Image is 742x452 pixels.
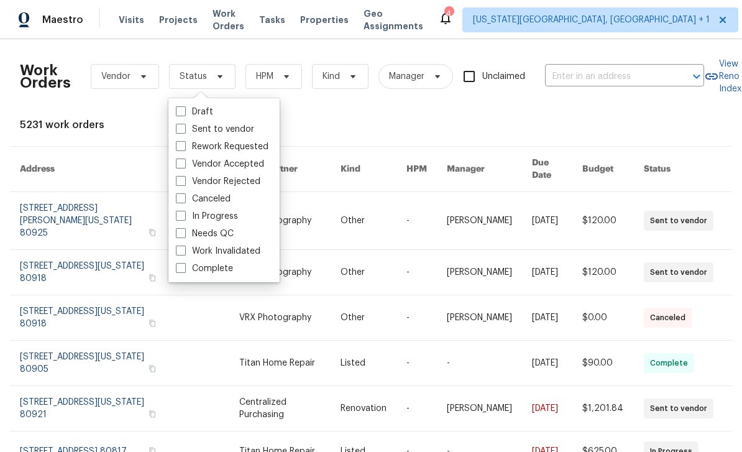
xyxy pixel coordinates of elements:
td: Other [331,192,396,250]
span: Manager [389,70,424,83]
input: Enter in an address [545,67,669,86]
label: In Progress [176,210,238,223]
span: Properties [300,14,349,26]
span: Maestro [42,14,83,26]
a: View Reno Index [704,58,741,95]
th: Trade Partner [229,147,330,192]
span: Status [180,70,207,83]
td: Renovation [331,386,396,431]
th: HPM [396,147,437,192]
td: - [396,386,437,431]
th: Address [10,147,168,192]
label: Draft [176,106,213,118]
th: Status [634,147,732,192]
th: Manager [437,147,522,192]
th: Budget [572,147,634,192]
td: Centralized Purchasing [229,386,330,431]
span: Geo Assignments [364,7,423,32]
td: VRX Photography [229,295,330,341]
label: Vendor Rejected [176,175,260,188]
span: Projects [159,14,198,26]
button: Copy Address [147,408,158,420]
td: [PERSON_NAME] [437,295,522,341]
label: Canceled [176,193,231,205]
div: 5231 work orders [20,119,722,131]
td: Listed [331,341,396,386]
span: Work Orders [213,7,244,32]
button: Copy Address [147,272,158,284]
button: Copy Address [147,318,158,329]
td: Other [331,295,396,341]
h2: Work Orders [20,64,71,89]
td: Other [331,250,396,295]
div: 4 [444,7,453,20]
td: - [396,295,437,341]
span: Visits [119,14,144,26]
label: Needs QC [176,228,234,240]
span: Kind [323,70,340,83]
span: Tasks [259,16,285,24]
span: HPM [256,70,273,83]
td: VRX Photography [229,192,330,250]
td: [PERSON_NAME] [437,192,522,250]
button: Copy Address [147,363,158,374]
span: Unclaimed [482,70,525,83]
label: Vendor Accepted [176,158,264,170]
th: Due Date [522,147,572,192]
label: Work Invalidated [176,245,260,257]
td: - [396,192,437,250]
button: Open [688,68,705,85]
button: Copy Address [147,227,158,238]
span: Vendor [101,70,131,83]
td: [PERSON_NAME] [437,250,522,295]
td: VRX Photography [229,250,330,295]
td: - [437,341,522,386]
label: Complete [176,262,233,275]
td: Titan Home Repair [229,341,330,386]
td: [PERSON_NAME] [437,386,522,431]
td: - [396,250,437,295]
span: [US_STATE][GEOGRAPHIC_DATA], [GEOGRAPHIC_DATA] + 1 [473,14,710,26]
th: Kind [331,147,396,192]
label: Sent to vendor [176,123,254,136]
label: Rework Requested [176,141,268,153]
td: - [396,341,437,386]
